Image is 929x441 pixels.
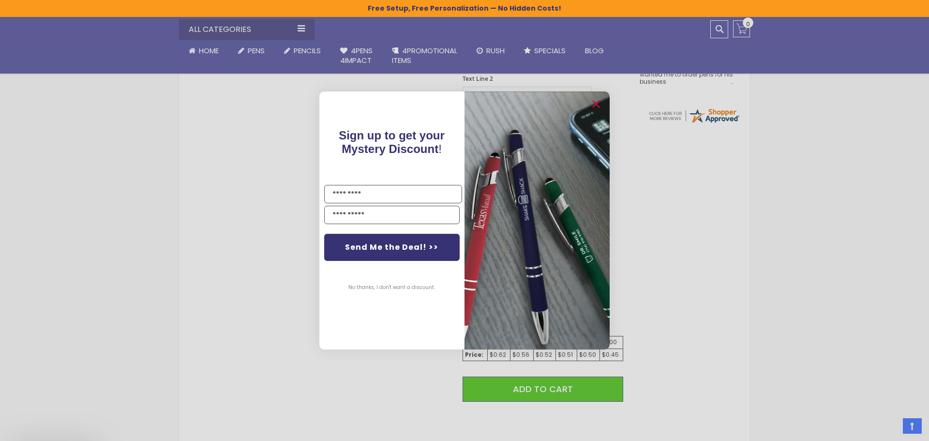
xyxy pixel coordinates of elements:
button: No thanks, I don't want a discount. [344,275,440,300]
button: Send Me the Deal! >> [324,234,460,261]
button: Close dialog [588,96,604,112]
img: pop-up-image [464,91,610,350]
span: Sign up to get your Mystery Discount [339,129,445,155]
span: ! [339,129,445,155]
